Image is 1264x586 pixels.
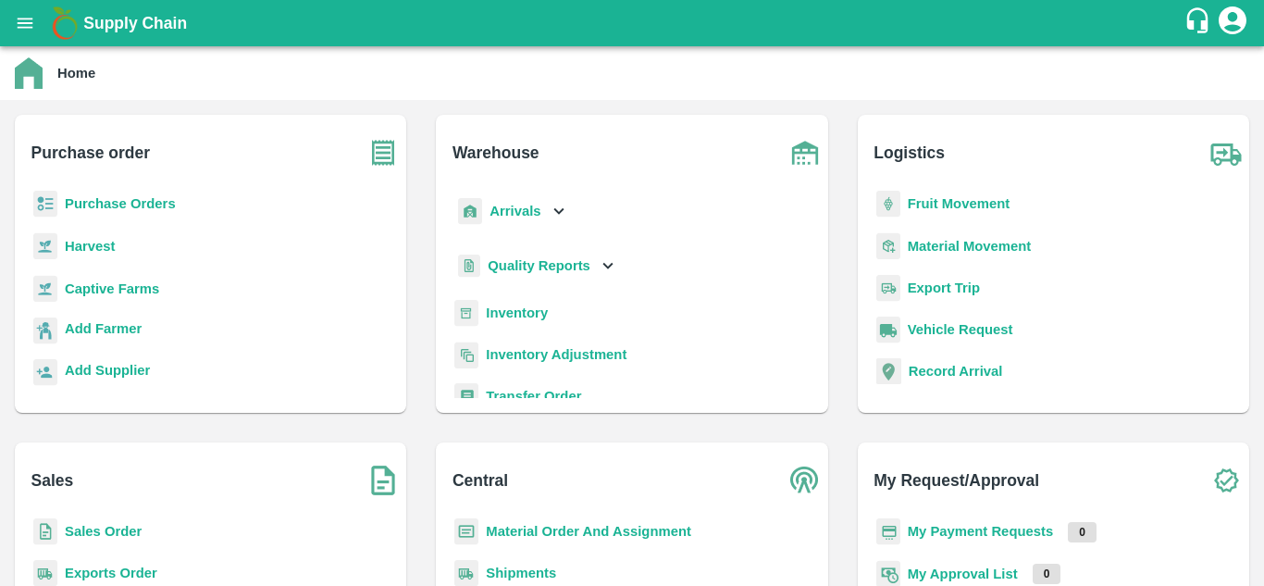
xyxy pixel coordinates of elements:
[33,191,57,218] img: reciept
[1203,457,1249,504] img: check
[83,14,187,32] b: Supply Chain
[1216,4,1249,43] div: account of current user
[33,518,57,545] img: sales
[908,567,1018,581] a: My Approval List
[489,204,540,218] b: Arrivals
[452,140,539,166] b: Warehouse
[65,196,176,211] a: Purchase Orders
[454,300,478,327] img: whInventory
[33,232,57,260] img: harvest
[1033,564,1061,584] p: 0
[876,232,900,260] img: material
[454,383,478,410] img: whTransfer
[782,457,828,504] img: central
[458,255,480,278] img: qualityReport
[486,566,556,580] a: Shipments
[458,198,482,225] img: whArrival
[65,318,142,343] a: Add Farmer
[876,317,900,343] img: vehicle
[874,140,945,166] b: Logistics
[1183,6,1216,40] div: customer-support
[454,518,478,545] img: centralMaterial
[65,363,150,378] b: Add Supplier
[486,347,626,362] a: Inventory Adjustment
[57,66,95,81] b: Home
[454,191,569,232] div: Arrivals
[454,247,618,285] div: Quality Reports
[1068,522,1097,542] p: 0
[65,566,157,580] a: Exports Order
[488,258,590,273] b: Quality Reports
[33,359,57,386] img: supplier
[782,130,828,176] img: warehouse
[454,342,478,368] img: inventory
[31,140,150,166] b: Purchase order
[874,468,1039,493] b: My Request/Approval
[360,457,406,504] img: soSales
[83,10,1183,36] a: Supply Chain
[33,275,57,303] img: harvest
[486,524,691,539] a: Material Order And Assignment
[1203,130,1249,176] img: truck
[909,364,1003,379] a: Record Arrival
[908,322,1013,337] a: Vehicle Request
[908,196,1010,211] a: Fruit Movement
[908,239,1032,254] a: Material Movement
[65,524,142,539] a: Sales Order
[65,321,142,336] b: Add Farmer
[65,360,150,385] a: Add Supplier
[908,524,1054,539] a: My Payment Requests
[876,275,900,302] img: delivery
[31,468,74,493] b: Sales
[4,2,46,44] button: open drawer
[876,191,900,218] img: fruit
[33,318,57,344] img: farmer
[15,57,43,89] img: home
[360,130,406,176] img: purchase
[486,305,548,320] a: Inventory
[452,468,508,493] b: Central
[908,281,980,295] a: Export Trip
[46,5,83,42] img: logo
[65,281,159,296] a: Captive Farms
[486,389,581,404] a: Transfer Order
[65,239,115,254] a: Harvest
[876,358,901,384] img: recordArrival
[876,518,900,545] img: payment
